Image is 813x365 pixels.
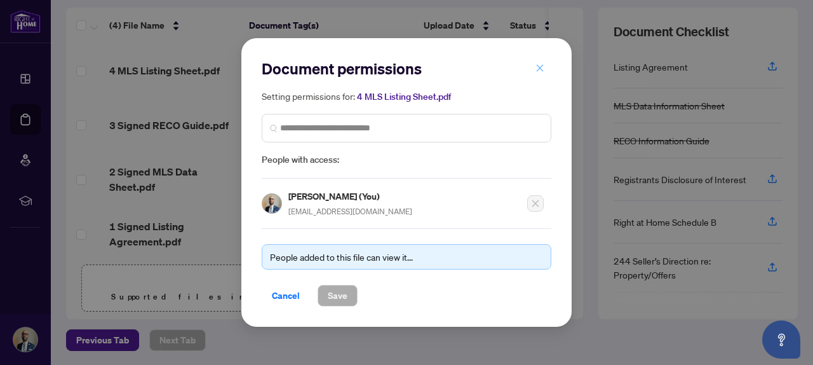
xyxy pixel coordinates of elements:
[288,207,412,216] span: [EMAIL_ADDRESS][DOMAIN_NAME]
[262,285,310,306] button: Cancel
[262,153,551,167] span: People with access:
[318,285,358,306] button: Save
[535,64,544,72] span: close
[357,91,451,102] span: 4 MLS Listing Sheet.pdf
[762,320,800,359] button: Open asap
[270,250,543,264] div: People added to this file can view it...
[262,89,551,104] h5: Setting permissions for:
[262,59,551,79] h2: Document permissions
[262,194,281,213] img: Profile Icon
[288,189,412,203] h5: [PERSON_NAME] (You)
[270,125,278,132] img: search_icon
[272,286,300,306] span: Cancel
